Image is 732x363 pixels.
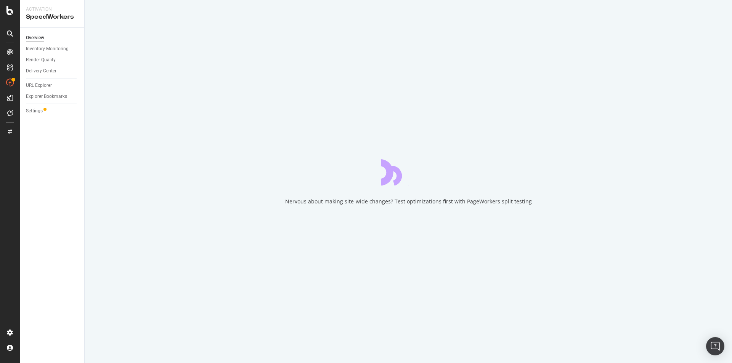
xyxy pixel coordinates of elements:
a: Render Quality [26,56,79,64]
a: Settings [26,107,79,115]
div: Explorer Bookmarks [26,93,67,101]
div: Activation [26,6,78,13]
div: Inventory Monitoring [26,45,69,53]
a: Explorer Bookmarks [26,93,79,101]
a: Delivery Center [26,67,79,75]
div: Render Quality [26,56,56,64]
div: Overview [26,34,44,42]
a: Overview [26,34,79,42]
div: animation [381,158,436,185]
div: Nervous about making site-wide changes? Test optimizations first with PageWorkers split testing [285,198,532,205]
a: Inventory Monitoring [26,45,79,53]
div: Open Intercom Messenger [706,337,724,355]
div: Delivery Center [26,67,56,75]
div: Settings [26,107,43,115]
div: URL Explorer [26,82,52,90]
a: URL Explorer [26,82,79,90]
div: SpeedWorkers [26,13,78,21]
